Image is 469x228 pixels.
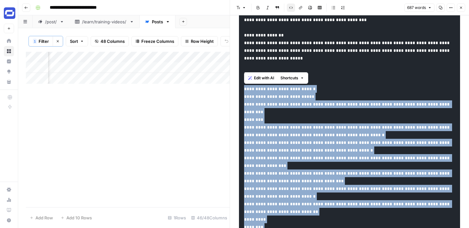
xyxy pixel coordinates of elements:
div: 1 Rows [165,213,189,223]
span: Filter [39,38,49,44]
span: Row Height [191,38,214,44]
button: Freeze Columns [131,36,178,46]
a: Home [4,36,14,46]
span: Sort [70,38,78,44]
a: /learn/training-videos/ [70,15,139,28]
button: Add Row [26,213,57,223]
a: Settings [4,185,14,195]
a: Insights [4,56,14,67]
a: Browse [4,46,14,56]
a: Posts [139,15,175,28]
div: 1 [33,39,37,44]
a: Learning Hub [4,205,14,215]
span: 687 words [407,5,426,11]
span: Add Row [35,215,53,221]
button: Workspace: Synthesia [4,5,14,21]
span: Edit with AI [254,75,274,81]
div: 46/48 Columns [189,213,230,223]
button: Help + Support [4,215,14,225]
button: 48 Columns [91,36,129,46]
button: Add 10 Rows [57,213,96,223]
a: Your Data [4,77,14,87]
span: 1 [34,39,36,44]
a: /post/ [33,15,70,28]
a: Usage [4,195,14,205]
span: Add 10 Rows [66,215,92,221]
button: 1Filter [29,36,53,46]
span: 48 Columns [100,38,125,44]
button: Edit with AI [246,74,277,82]
img: Synthesia Logo [4,7,15,19]
button: 687 words [404,4,435,12]
span: Shortcuts [280,75,298,81]
button: Row Height [181,36,218,46]
div: /learn/training-videos/ [82,19,127,25]
span: Freeze Columns [141,38,174,44]
button: Sort [66,36,88,46]
div: /post/ [45,19,57,25]
div: Posts [152,19,163,25]
a: Opportunities [4,67,14,77]
button: Shortcuts [278,74,307,82]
